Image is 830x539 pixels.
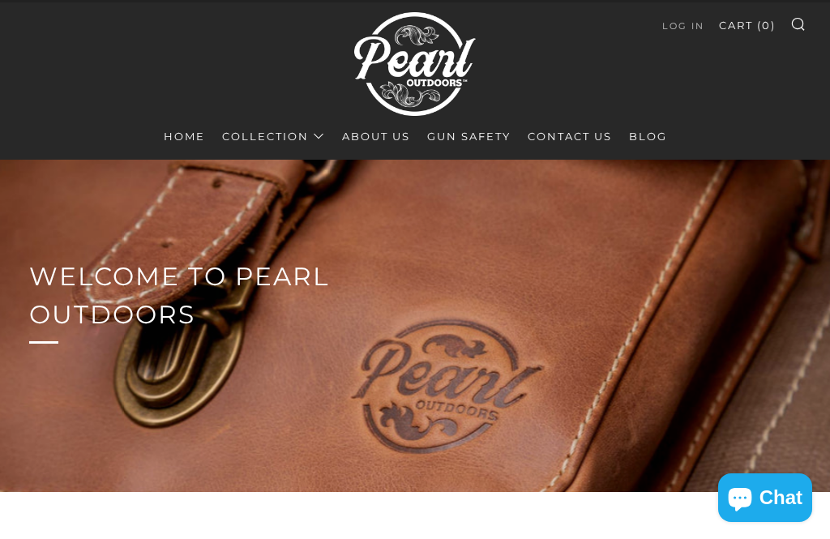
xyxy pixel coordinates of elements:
[354,5,476,123] img: Pearl Outdoors | Luxury Leather Pistol Bags & Executive Range Bags
[342,123,410,149] a: About Us
[427,123,511,149] a: Gun Safety
[629,123,667,149] a: Blog
[528,123,612,149] a: Contact Us
[164,123,205,149] a: Home
[762,19,771,32] span: 0
[29,258,425,334] h2: Welcome to Pearl Outdoors
[719,12,776,38] a: Cart (0)
[222,123,325,149] a: Collection
[662,13,704,39] a: Log in
[713,473,817,526] inbox-online-store-chat: Shopify online store chat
